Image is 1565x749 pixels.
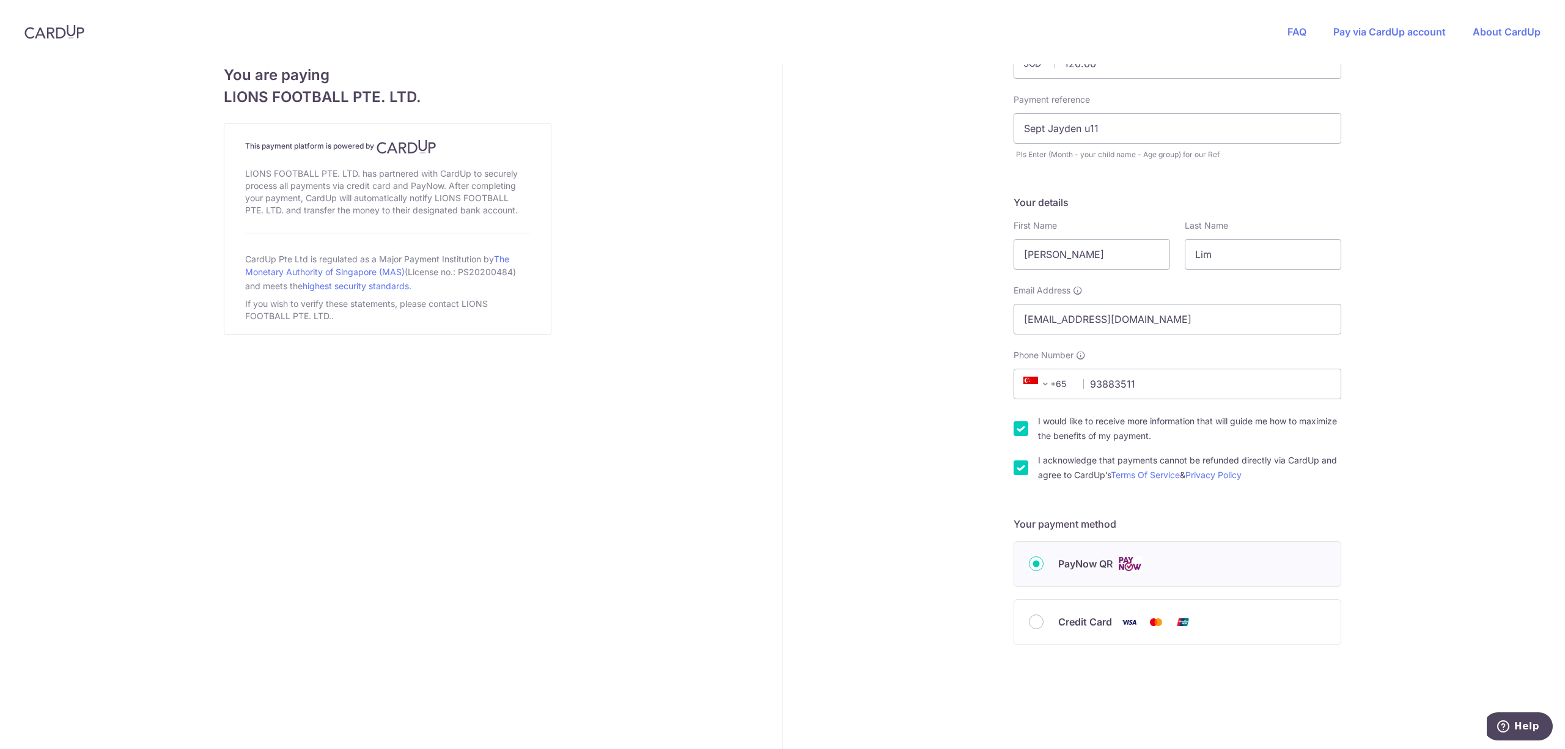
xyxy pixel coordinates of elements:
h5: Your details [1014,195,1341,210]
div: LIONS FOOTBALL PTE. LTD. has partnered with CardUp to securely process all payments via credit ca... [245,165,530,219]
label: I would like to receive more information that will guide me how to maximize the benefits of my pa... [1038,414,1341,443]
a: About CardUp [1473,26,1541,38]
span: Email Address [1014,284,1070,297]
div: Credit Card Visa Mastercard Union Pay [1029,614,1326,630]
input: First name [1014,239,1170,270]
span: You are paying [224,64,551,86]
div: Pls Enter (Month - your child name - Age group) for our Ref [1016,149,1341,161]
label: First Name [1014,220,1057,232]
span: Credit Card [1058,614,1112,629]
img: Mastercard [1144,614,1168,630]
a: Terms Of Service [1111,470,1180,480]
h4: This payment platform is powered by [245,139,530,154]
span: PayNow QR [1058,556,1113,571]
span: +65 [1023,377,1053,391]
iframe: Opens a widget where you can find more information [1487,712,1553,743]
div: PayNow QR Cards logo [1029,556,1326,572]
img: CardUp [24,24,84,39]
label: Payment reference [1014,94,1090,106]
label: I acknowledge that payments cannot be refunded directly via CardUp and agree to CardUp’s & [1038,453,1341,482]
label: Last Name [1185,220,1228,232]
div: If you wish to verify these statements, please contact LIONS FOOTBALL PTE. LTD.. [245,295,530,325]
div: CardUp Pte Ltd is regulated as a Major Payment Institution by (License no.: PS20200484) and meets... [245,249,530,295]
a: highest security standards [303,281,409,291]
span: +65 [1020,377,1075,391]
span: LIONS FOOTBALL PTE. LTD. [224,86,551,108]
a: Pay via CardUp account [1333,26,1446,38]
img: Visa [1117,614,1141,630]
h5: Your payment method [1014,517,1341,531]
a: Privacy Policy [1185,470,1242,480]
input: Email address [1014,304,1341,334]
img: CardUp [377,139,436,154]
a: FAQ [1287,26,1306,38]
span: Phone Number [1014,349,1073,361]
img: Cards logo [1118,556,1142,572]
img: Union Pay [1171,614,1195,630]
input: Last name [1185,239,1341,270]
